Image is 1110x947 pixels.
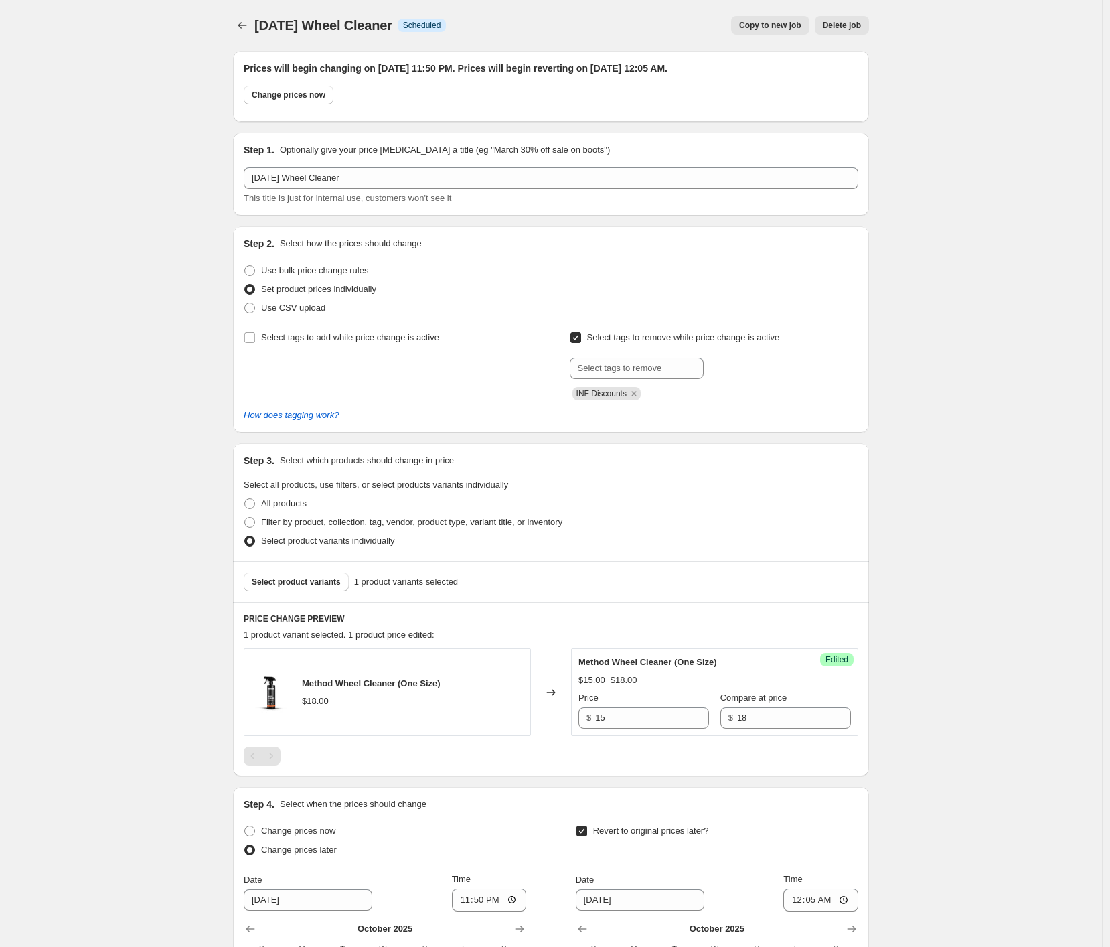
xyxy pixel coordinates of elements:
[587,332,780,342] span: Select tags to remove while price change is active
[261,284,376,294] span: Set product prices individually
[576,889,704,911] input: 10/14/2025
[783,889,858,912] input: 12:00
[244,875,262,885] span: Date
[403,20,441,31] span: Scheduled
[244,480,508,490] span: Select all products, use filters, or select products variants individually
[244,573,349,591] button: Select product variants
[241,920,260,938] button: Show previous month, September 2025
[261,517,562,527] span: Filter by product, collection, tag, vendor, product type, variant title, or inventory
[576,875,594,885] span: Date
[578,657,717,667] span: Method Wheel Cleaner (One Size)
[720,693,787,703] span: Compare at price
[244,798,274,811] h2: Step 4.
[842,920,861,938] button: Show next month, November 2025
[252,90,325,100] span: Change prices now
[510,920,529,938] button: Show next month, November 2025
[739,20,801,31] span: Copy to new job
[823,20,861,31] span: Delete job
[280,454,454,467] p: Select which products should change in price
[244,454,274,467] h2: Step 3.
[578,693,599,703] span: Price
[302,678,441,688] span: Method Wheel Cleaner (One Size)
[261,265,368,275] span: Use bulk price change rules
[302,695,329,708] div: $18.00
[728,713,733,723] span: $
[261,332,439,342] span: Select tags to add while price change is active
[452,874,471,884] span: Time
[251,672,291,713] img: MRW-WheelSpray-Bottle-1_269a7c42-921c-4645-a004-6f15e3ae6098_80x.jpg
[252,577,341,587] span: Select product variants
[815,16,869,35] button: Delete job
[244,630,434,640] span: 1 product variant selected. 1 product price edited:
[573,920,592,938] button: Show previous month, September 2025
[593,826,709,836] span: Revert to original prices later?
[576,389,627,398] span: INF Discounts
[731,16,809,35] button: Copy to new job
[244,237,274,250] h2: Step 2.
[280,143,610,157] p: Optionally give your price [MEDICAL_DATA] a title (eg "March 30% off sale on boots")
[354,575,458,589] span: 1 product variants selected
[280,798,426,811] p: Select when the prices should change
[244,410,339,420] a: How does tagging work?
[261,498,307,508] span: All products
[254,18,392,33] span: [DATE] Wheel Cleaner
[578,674,605,687] div: $15.00
[825,654,848,665] span: Edited
[570,358,704,379] input: Select tags to remove
[261,303,325,313] span: Use CSV upload
[261,845,337,855] span: Change prices later
[783,874,802,884] span: Time
[233,16,252,35] button: Price change jobs
[244,747,281,766] nav: Pagination
[244,193,451,203] span: This title is just for internal use, customers won't see it
[452,889,527,912] input: 12:00
[244,86,333,104] button: Change prices now
[586,713,591,723] span: $
[611,674,637,687] strike: $18.00
[628,388,640,400] button: Remove INF Discounts
[244,62,858,75] h2: Prices will begin changing on [DATE] 11:50 PM. Prices will begin reverting on [DATE] 12:05 AM.
[244,613,858,624] h6: PRICE CHANGE PREVIEW
[261,536,394,546] span: Select product variants individually
[244,143,274,157] h2: Step 1.
[261,826,335,836] span: Change prices now
[280,237,422,250] p: Select how the prices should change
[244,889,372,911] input: 10/14/2025
[244,167,858,189] input: 30% off holiday sale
